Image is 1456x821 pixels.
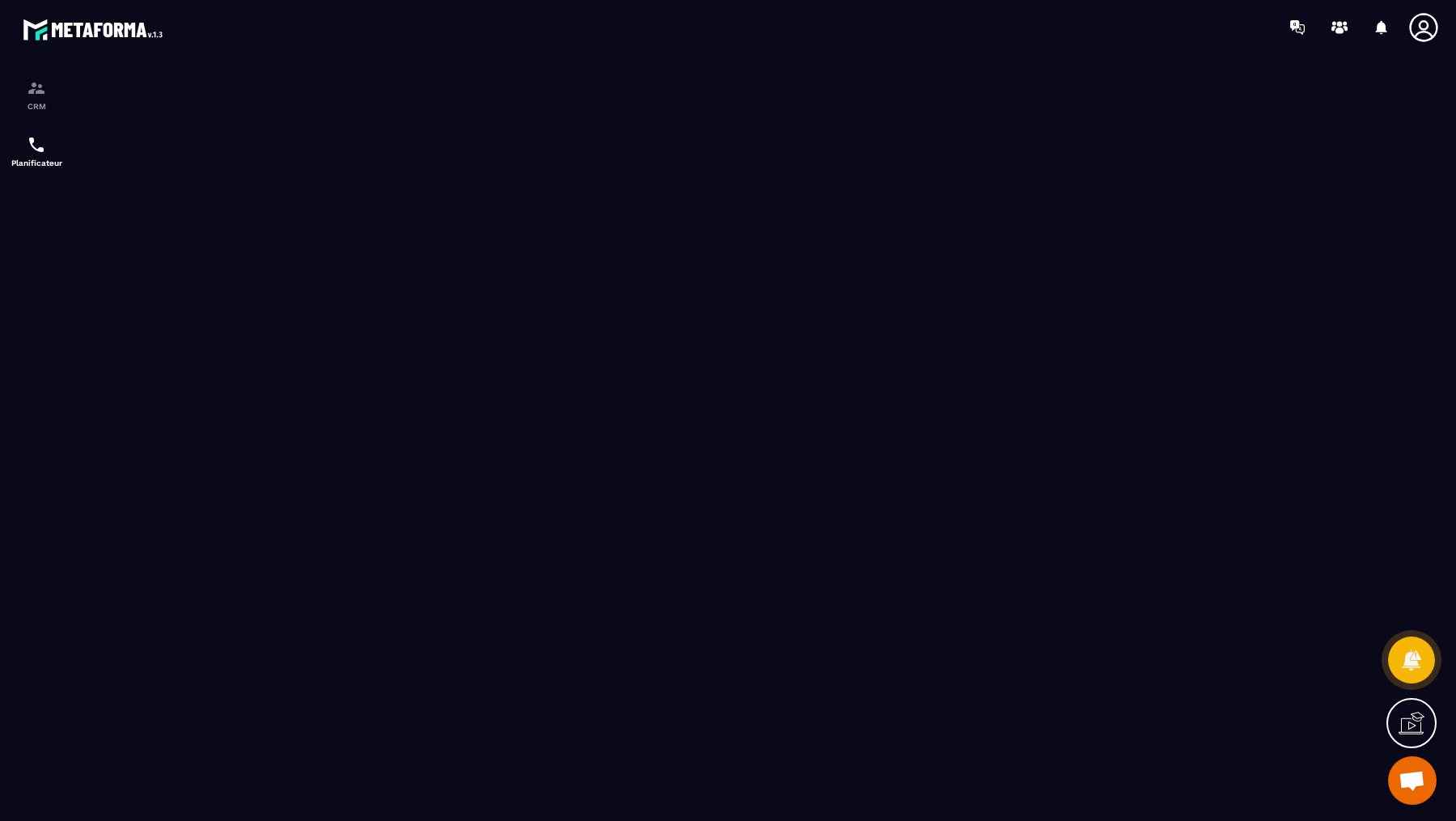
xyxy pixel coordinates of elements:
a: formationformationCRM [4,66,69,123]
div: Ouvrir le chat [1388,756,1437,805]
img: logo [23,15,168,44]
p: Planificateur [4,159,69,167]
a: schedulerschedulerPlanificateur [4,123,69,180]
img: formation [27,78,46,98]
img: scheduler [27,135,46,154]
p: CRM [4,102,69,111]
